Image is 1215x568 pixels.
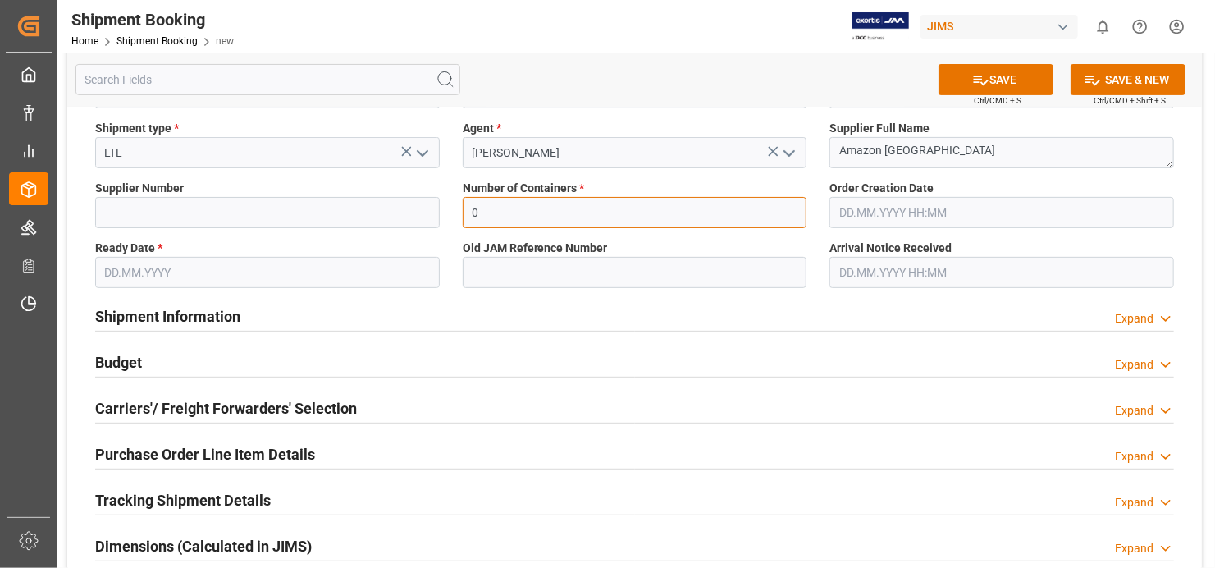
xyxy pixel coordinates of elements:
span: Arrival Notice Received [829,240,952,257]
input: Search Fields [75,64,460,95]
img: Exertis%20JAM%20-%20Email%20Logo.jpg_1722504956.jpg [852,12,909,41]
input: DD.MM.YYYY HH:MM [829,257,1174,288]
div: Expand [1115,356,1153,373]
h2: Budget [95,351,142,373]
button: SAVE [939,64,1053,95]
a: Home [71,35,98,47]
span: Agent [463,120,501,137]
span: Supplier Number [95,180,184,197]
span: Supplier Full Name [829,120,930,137]
div: Expand [1115,402,1153,419]
div: Expand [1115,448,1153,465]
button: JIMS [920,11,1085,42]
span: Shipment type [95,120,179,137]
button: open menu [776,140,801,166]
h2: Shipment Information [95,305,240,328]
span: Old JAM Reference Number [463,240,608,257]
button: Help Center [1121,8,1158,45]
button: SAVE & NEW [1071,64,1185,95]
div: Expand [1115,310,1153,328]
div: Expand [1115,494,1153,511]
h2: Carriers'/ Freight Forwarders' Selection [95,397,357,419]
span: Ctrl/CMD + Shift + S [1094,94,1166,107]
div: JIMS [920,15,1078,39]
div: Shipment Booking [71,7,234,32]
h2: Purchase Order Line Item Details [95,443,315,465]
textarea: Amazon [GEOGRAPHIC_DATA] [829,137,1174,168]
span: Ctrl/CMD + S [974,94,1021,107]
span: Number of Containers [463,180,585,197]
h2: Tracking Shipment Details [95,489,271,511]
button: open menu [409,140,433,166]
h2: Dimensions (Calculated in JIMS) [95,535,312,557]
input: DD.MM.YYYY [95,257,440,288]
a: Shipment Booking [116,35,198,47]
button: show 0 new notifications [1085,8,1121,45]
span: Order Creation Date [829,180,934,197]
span: Ready Date [95,240,162,257]
input: DD.MM.YYYY HH:MM [829,197,1174,228]
div: Expand [1115,540,1153,557]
